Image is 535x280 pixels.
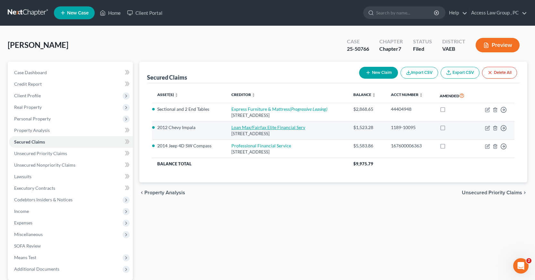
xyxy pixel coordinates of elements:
[379,45,403,53] div: Chapter
[513,258,529,274] iframe: Intercom live chat
[526,258,531,263] span: 2
[468,7,527,19] a: Access Law Group , PC
[14,70,47,75] span: Case Dashboard
[14,127,50,133] span: Property Analysis
[139,190,144,195] i: chevron_left
[14,139,45,144] span: Secured Claims
[376,7,435,19] input: Search by name...
[14,243,41,249] span: SOFA Review
[482,67,517,79] button: Delete All
[353,92,376,97] a: Balance unfold_more
[157,143,221,149] li: 2014 Jeep 4D SW Compass
[391,92,423,97] a: Acct Number unfold_more
[522,190,527,195] i: chevron_right
[231,92,255,97] a: Creditor unfold_more
[379,38,403,45] div: Chapter
[413,38,432,45] div: Status
[290,106,327,112] i: (Progressive Leasing)
[144,190,185,195] span: Property Analysis
[14,232,43,237] span: Miscellaneous
[14,162,75,168] span: Unsecured Nonpriority Claims
[446,7,467,19] a: Help
[442,45,465,53] div: VAEB
[231,125,305,130] a: Loan Max/Fairfax Elite Financial Serv
[14,81,42,87] span: Credit Report
[9,171,133,182] a: Lawsuits
[97,7,124,19] a: Home
[401,67,438,79] button: Import CSV
[442,38,465,45] div: District
[157,124,221,131] li: 2012 Chevy Impala
[9,240,133,252] a: SOFA Review
[14,266,59,272] span: Additional Documents
[175,93,178,97] i: unfold_more
[347,45,369,53] div: 25-50766
[147,74,187,81] div: Secured Claims
[14,151,67,156] span: Unsecured Priority Claims
[14,185,55,191] span: Executory Contracts
[67,11,89,15] span: New Case
[9,182,133,194] a: Executory Contracts
[347,38,369,45] div: Case
[231,131,343,137] div: [STREET_ADDRESS]
[359,67,398,79] button: New Claim
[124,7,166,19] a: Client Portal
[157,92,178,97] a: Asset(s) unfold_more
[231,112,343,118] div: [STREET_ADDRESS]
[9,148,133,159] a: Unsecured Priority Claims
[157,106,221,112] li: Sectional and 2 End Tables
[231,143,291,148] a: Professional Financial Service
[462,190,527,195] button: Unsecured Priority Claims chevron_right
[14,174,31,179] span: Lawsuits
[139,190,185,195] button: chevron_left Property Analysis
[353,161,373,166] span: $9,975.79
[441,67,479,79] a: Export CSV
[231,149,343,155] div: [STREET_ADDRESS]
[462,190,522,195] span: Unsecured Priority Claims
[14,208,29,214] span: Income
[419,93,423,97] i: unfold_more
[413,45,432,53] div: Filed
[9,125,133,136] a: Property Analysis
[14,116,51,121] span: Personal Property
[9,78,133,90] a: Credit Report
[9,67,133,78] a: Case Dashboard
[9,136,133,148] a: Secured Claims
[398,46,401,52] span: 7
[435,88,475,103] th: Amended
[231,106,327,112] a: Express Furniture & Mattress(Progressive Leasing)
[14,93,41,98] span: Client Profile
[14,220,32,225] span: Expenses
[353,124,381,131] div: $1,523.28
[391,143,429,149] div: 167600006363
[476,38,520,52] button: Preview
[14,104,42,110] span: Real Property
[252,93,255,97] i: unfold_more
[8,40,68,49] span: [PERSON_NAME]
[353,106,381,112] div: $2,868.65
[9,159,133,171] a: Unsecured Nonpriority Claims
[14,197,73,202] span: Codebtors Insiders & Notices
[14,255,36,260] span: Means Test
[353,143,381,149] div: $5,583.86
[372,93,376,97] i: unfold_more
[391,124,429,131] div: 1189-10095
[391,106,429,112] div: 44404948
[152,158,348,170] th: Balance Total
